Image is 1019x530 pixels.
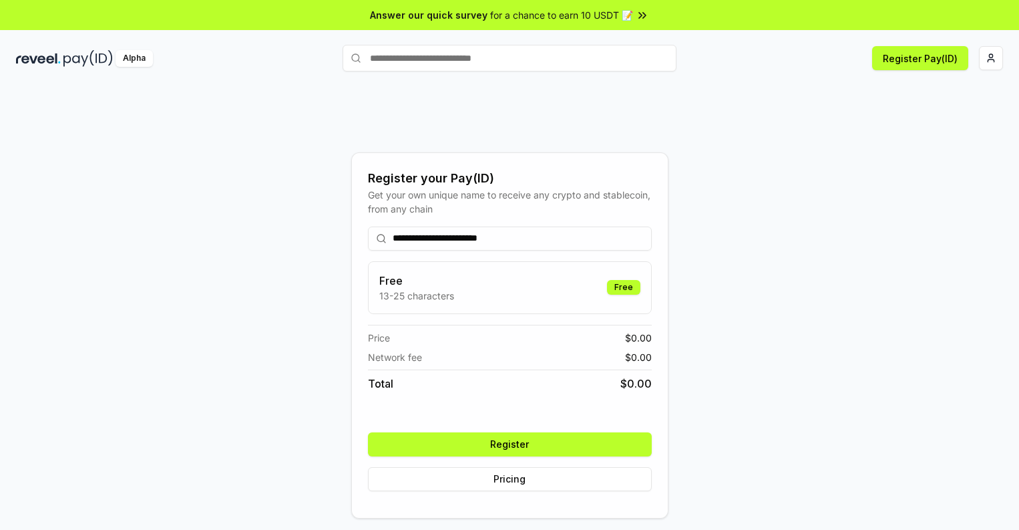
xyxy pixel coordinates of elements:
[116,50,153,67] div: Alpha
[620,376,652,392] span: $ 0.00
[16,50,61,67] img: reveel_dark
[368,432,652,456] button: Register
[379,289,454,303] p: 13-25 characters
[368,376,393,392] span: Total
[368,350,422,364] span: Network fee
[368,169,652,188] div: Register your Pay(ID)
[368,331,390,345] span: Price
[625,331,652,345] span: $ 0.00
[370,8,487,22] span: Answer our quick survey
[625,350,652,364] span: $ 0.00
[63,50,113,67] img: pay_id
[490,8,633,22] span: for a chance to earn 10 USDT 📝
[368,467,652,491] button: Pricing
[368,188,652,216] div: Get your own unique name to receive any crypto and stablecoin, from any chain
[607,280,640,295] div: Free
[872,46,968,70] button: Register Pay(ID)
[379,273,454,289] h3: Free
